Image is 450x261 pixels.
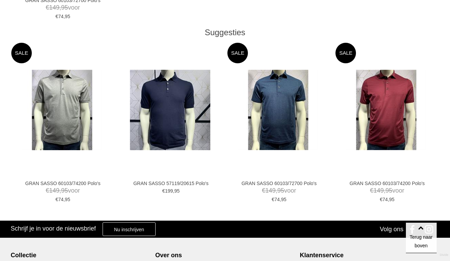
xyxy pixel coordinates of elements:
a: GRAN SASSO 57119/20615 Polo's [123,180,218,186]
div: Klantenservice [300,251,439,259]
span: 95 [281,197,287,202]
div: Volg ons [380,221,403,238]
a: Instagram [422,221,439,238]
a: Terug naar boven [406,222,437,253]
img: GRAN SASSO 60103/74200 Polo's [22,70,102,150]
div: Collectie [11,251,150,259]
span: , [59,4,61,11]
span: € [370,187,373,194]
span: 95 [174,188,180,194]
a: GRAN SASSO 60103/74200 Polo's [15,180,110,186]
span: 95 [61,4,68,11]
span: , [64,197,65,202]
span: , [280,197,281,202]
div: Suggesties [11,27,439,38]
img: GRAN SASSO 57119/20615 Polo's [130,70,210,150]
span: 74 [58,14,64,19]
a: Divide [440,251,448,259]
span: , [64,14,65,19]
a: Facebook [405,221,422,238]
span: 95 [277,187,284,194]
span: € [262,187,265,194]
span: 95 [385,187,392,194]
a: GRAN SASSO 60103/72700 Polo's [231,180,326,186]
a: Nu inschrijven [103,222,155,236]
img: GRAN SASSO 60103/74200 Polo's [346,70,426,150]
span: € [272,197,275,202]
span: 74 [58,197,64,202]
span: 149 [265,187,276,194]
span: , [276,187,277,194]
span: voor [231,186,326,195]
img: GRAN SASSO 60103/72700 Polo's [238,70,318,150]
span: 74 [383,197,388,202]
span: 149 [49,187,59,194]
span: 95 [65,14,70,19]
span: € [55,14,58,19]
span: € [380,197,383,202]
span: , [388,197,389,202]
span: € [162,188,165,194]
span: voor [340,186,434,195]
span: 149 [373,187,384,194]
span: voor [15,3,110,12]
div: Over ons [155,251,295,259]
span: , [173,188,174,194]
span: 199 [165,188,173,194]
span: voor [15,186,110,195]
span: 74 [274,197,280,202]
span: € [46,4,49,11]
span: 95 [65,197,70,202]
span: 95 [389,197,395,202]
span: € [55,197,58,202]
span: , [59,187,61,194]
h3: Schrijf je in voor de nieuwsbrief [11,225,96,232]
span: 95 [61,187,68,194]
a: GRAN SASSO 60103/74200 Polo's [340,180,434,186]
span: € [46,187,49,194]
span: 149 [49,4,59,11]
span: , [384,187,385,194]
